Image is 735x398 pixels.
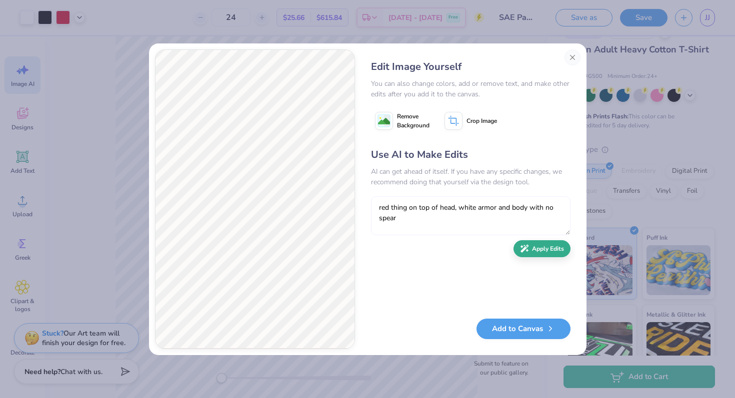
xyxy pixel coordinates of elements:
div: Use AI to Make Edits [371,147,570,162]
button: Close [564,49,580,65]
div: Edit Image Yourself [371,59,570,74]
button: Add to Canvas [476,319,570,339]
div: You can also change colors, add or remove text, and make other edits after you add it to the canvas. [371,78,570,99]
span: Remove Background [397,112,429,130]
div: AI can get ahead of itself. If you have any specific changes, we recommend doing that yourself vi... [371,166,570,187]
button: Apply Edits [513,240,570,258]
span: Crop Image [466,116,497,125]
button: Crop Image [440,108,503,133]
textarea: red thing on top of head, white armor and body with no spear [371,196,570,235]
button: Remove Background [371,108,433,133]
